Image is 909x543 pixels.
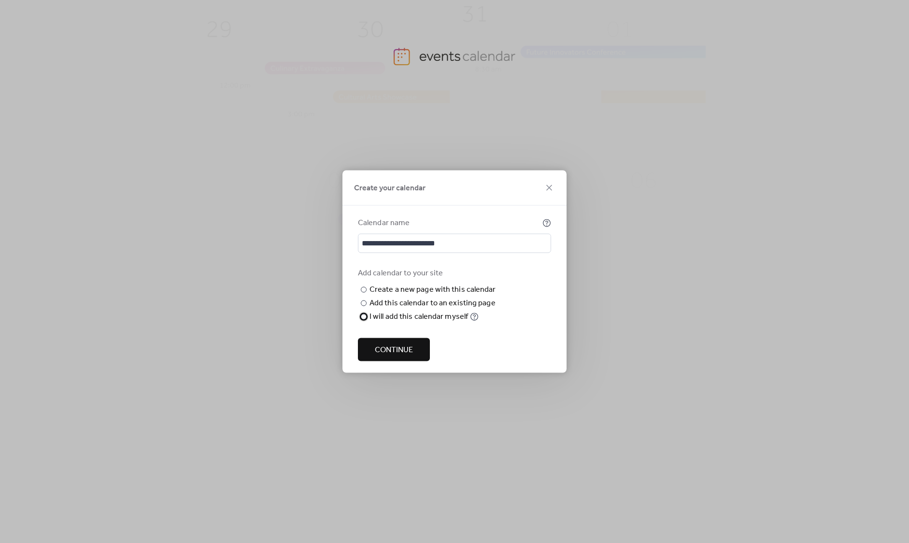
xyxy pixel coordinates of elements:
div: Calendar name [358,217,540,229]
div: Create a new page with this calendar [369,284,496,296]
div: I will add this calendar myself [369,311,468,323]
div: Add this calendar to an existing page [369,298,496,309]
div: Add calendar to your site [358,268,549,279]
button: Continue [358,338,430,361]
span: Create your calendar [354,183,426,194]
span: Continue [375,344,413,356]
